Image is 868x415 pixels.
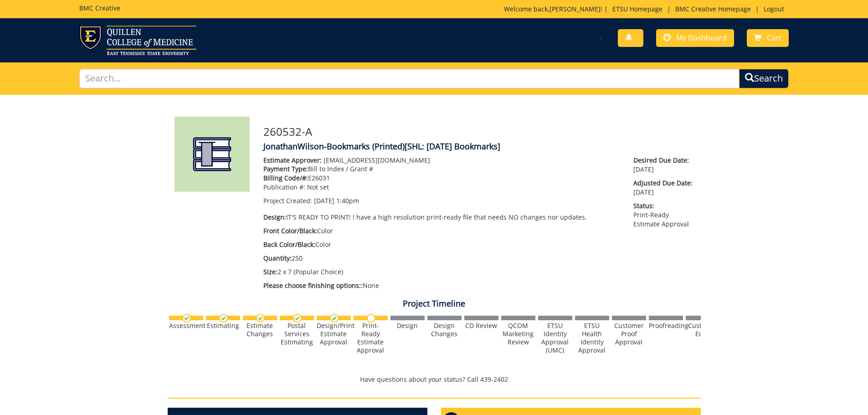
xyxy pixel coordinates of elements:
[263,126,694,138] h3: 260532-A
[263,226,317,235] span: Front Color/Black:
[747,29,789,47] a: Cart
[263,254,292,262] span: Quantity:
[390,322,425,330] div: Design
[633,179,693,188] span: Adjusted Due Date:
[280,322,314,346] div: Postal Services Estimating
[263,183,305,191] span: Publication #:
[169,322,203,330] div: Assessment
[263,226,620,236] p: Color
[263,240,315,249] span: Back Color/Black:
[263,254,620,263] p: 250
[293,314,302,323] img: checkmark
[612,322,646,346] div: Customer Proof Approval
[633,179,693,197] p: [DATE]
[206,322,240,330] div: Estimating
[686,322,720,338] div: Customer Edits
[168,299,701,308] h4: Project Timeline
[263,156,620,165] p: [EMAIL_ADDRESS][DOMAIN_NAME]
[575,322,609,354] div: ETSU Health Identity Approval
[633,156,693,165] span: Desired Due Date:
[633,201,693,229] p: Print-Ready Estimate Approval
[317,322,351,346] div: Design/Print Estimate Approval
[79,69,740,88] input: Search...
[550,5,601,13] a: [PERSON_NAME]
[330,314,339,323] img: checkmark
[354,322,388,354] div: Print-Ready Estimate Approval
[608,5,667,13] a: ETSU Homepage
[633,201,693,210] span: Status:
[79,5,120,11] h5: BMC Creative
[263,240,620,249] p: Color
[676,33,727,43] span: My Dashboard
[633,156,693,174] p: [DATE]
[263,267,620,277] p: 2 x 7 (Popular Choice)
[464,322,498,330] div: CD Review
[256,314,265,323] img: checkmark
[263,196,312,205] span: Project Created:
[367,314,375,323] img: no
[243,322,277,338] div: Estimate Changes
[263,142,694,151] h4: JonathanWilson-Bookmarks (Printed)
[739,69,789,88] button: Search
[427,322,462,338] div: Design Changes
[182,314,191,323] img: checkmark
[263,156,322,164] span: Estimate Approver:
[767,33,781,43] span: Cart
[263,213,286,221] span: Design:
[504,5,789,14] p: Welcome back, ! | | |
[219,314,228,323] img: checkmark
[263,281,620,290] p: None
[175,117,250,192] img: Product featured image
[263,213,620,222] p: IT'S READY TO PRINT! I have a high resolution print-ready file that needs NO changes nor updates.
[671,5,755,13] a: BMC Creative Homepage
[314,196,359,205] span: [DATE] 1:40pm
[263,174,308,182] span: Billing Code/#:
[263,267,277,276] span: Size:
[263,164,308,173] span: Payment Type:
[405,141,500,152] span: [SHL: [DATE] Bookmarks]
[263,281,363,290] span: Please choose finishing options::
[501,322,535,346] div: QCOM Marketing Review
[263,174,620,183] p: E26031
[538,322,572,354] div: ETSU Identity Approval (UMC)
[307,183,329,191] span: Not set
[649,322,683,330] div: Proofreading
[263,164,620,174] p: Bill to Index / Grant #
[656,29,734,47] a: My Dashboard
[79,26,196,55] img: ETSU logo
[759,5,789,13] a: Logout
[168,375,701,384] p: Have questions about your status? Call 439-2402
